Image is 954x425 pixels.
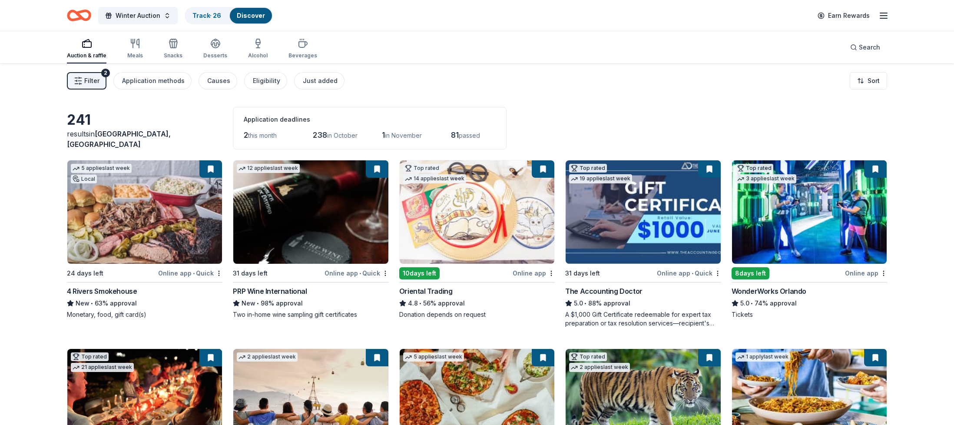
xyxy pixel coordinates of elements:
span: in October [327,132,358,139]
div: Top rated [403,164,441,173]
span: 81 [451,130,459,139]
span: Sort [868,76,880,86]
img: Image for PRP Wine International [233,160,388,264]
a: Home [67,5,91,26]
button: Filter2 [67,72,106,90]
a: Image for The Accounting DoctorTop rated19 applieslast week31 days leftOnline app•QuickThe Accoun... [565,160,721,328]
div: results [67,129,222,149]
span: 5.0 [574,298,583,309]
div: 1 apply last week [735,352,790,362]
div: Tickets [732,310,887,319]
div: 12 applies last week [237,164,300,173]
span: [GEOGRAPHIC_DATA], [GEOGRAPHIC_DATA] [67,129,171,149]
img: Image for The Accounting Doctor [566,160,720,264]
a: Image for 4 Rivers Smokehouse5 applieslast weekLocal24 days leftOnline app•Quick4 Rivers Smokehou... [67,160,222,319]
span: 4.8 [408,298,418,309]
div: 5 applies last week [71,164,132,173]
div: Desserts [203,52,227,59]
span: 5.0 [740,298,749,309]
div: 56% approval [399,298,555,309]
button: Meals [127,35,143,63]
div: 19 applies last week [569,174,632,183]
button: Causes [199,72,237,90]
div: Causes [207,76,230,86]
span: • [692,270,693,277]
button: Alcohol [248,35,268,63]
div: Snacks [164,52,182,59]
a: Image for Oriental TradingTop rated14 applieslast week10days leftOnline appOriental Trading4.8•56... [399,160,555,319]
div: 31 days left [565,268,600,279]
div: Two in-home wine sampling gift certificates [233,310,388,319]
div: 98% approval [233,298,388,309]
span: 2 [244,130,248,139]
div: PRP Wine International [233,286,307,296]
div: Online app Quick [657,268,721,279]
div: Online app [513,268,555,279]
div: Top rated [569,352,607,361]
div: 88% approval [565,298,721,309]
img: Image for Oriental Trading [400,160,554,264]
span: 1 [382,130,385,139]
div: 2 applies last week [237,352,298,362]
a: Discover [237,12,265,19]
div: 5 applies last week [403,352,464,362]
span: New [76,298,89,309]
span: Search [859,42,880,53]
div: 10 days left [399,267,440,279]
a: Track· 26 [192,12,221,19]
div: Auction & raffle [67,52,106,59]
button: Application methods [113,72,192,90]
div: A $1,000 Gift Certificate redeemable for expert tax preparation or tax resolution services—recipi... [565,310,721,328]
div: 241 [67,111,222,129]
div: Top rated [71,352,109,361]
span: in November [385,132,422,139]
div: 31 days left [233,268,268,279]
span: • [91,300,93,307]
div: 63% approval [67,298,222,309]
div: 24 days left [67,268,103,279]
span: passed [459,132,480,139]
div: Oriental Trading [399,286,453,296]
span: • [257,300,259,307]
div: Top rated [735,164,773,173]
a: Image for WonderWorks OrlandoTop rated3 applieslast week8days leftOnline appWonderWorks Orlando5.... [732,160,887,319]
div: 8 days left [732,267,769,279]
span: in [67,129,171,149]
span: • [419,300,421,307]
div: Eligibility [253,76,280,86]
img: Image for 4 Rivers Smokehouse [67,160,222,264]
a: Earn Rewards [812,8,875,23]
button: Just added [294,72,344,90]
span: New [242,298,255,309]
div: 4 Rivers Smokehouse [67,286,137,296]
a: Image for PRP Wine International12 applieslast week31 days leftOnline app•QuickPRP Wine Internati... [233,160,388,319]
span: • [585,300,587,307]
img: Image for WonderWorks Orlando [732,160,887,264]
div: Online app [845,268,887,279]
span: • [751,300,753,307]
div: Donation depends on request [399,310,555,319]
button: Winter Auction [98,7,178,24]
button: Track· 26Discover [185,7,273,24]
div: 2 [101,69,110,77]
button: Desserts [203,35,227,63]
div: 14 applies last week [403,174,466,183]
div: Local [71,175,97,183]
div: The Accounting Doctor [565,286,643,296]
button: Auction & raffle [67,35,106,63]
div: Meals [127,52,143,59]
div: 74% approval [732,298,887,309]
button: Search [843,39,887,56]
button: Sort [850,72,887,90]
button: Snacks [164,35,182,63]
button: Eligibility [244,72,287,90]
span: 238 [313,130,327,139]
div: Alcohol [248,52,268,59]
div: 3 applies last week [735,174,796,183]
div: Online app Quick [158,268,222,279]
div: Beverages [288,52,317,59]
div: Top rated [569,164,607,173]
div: Monetary, food, gift card(s) [67,310,222,319]
span: • [359,270,361,277]
div: Application methods [122,76,185,86]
